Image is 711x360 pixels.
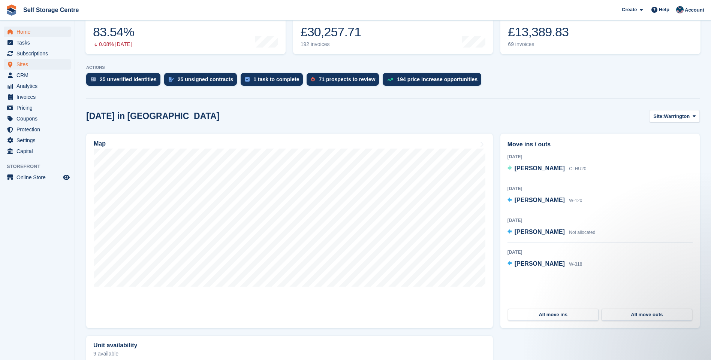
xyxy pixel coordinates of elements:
span: Account [685,6,704,14]
h2: Move ins / outs [507,140,693,149]
a: All move ins [508,309,599,321]
div: 69 invoices [508,41,569,48]
div: 71 prospects to review [319,76,375,82]
div: [DATE] [507,185,693,192]
a: menu [4,37,71,48]
span: W-318 [569,262,582,267]
span: Warrington [664,113,690,120]
span: Site: [653,113,664,120]
a: Self Storage Centre [20,4,82,16]
div: [DATE] [507,217,693,224]
a: menu [4,59,71,70]
a: 194 price increase opportunities [383,73,485,89]
div: 1 task to complete [253,76,299,82]
span: [PERSON_NAME] [515,229,565,235]
img: contract_signature_icon-13c848040528278c33f63329250d36e43548de30e8caae1d1a13099fd9432cc5.svg [169,77,174,82]
a: menu [4,135,71,146]
div: 83.54% [93,24,134,40]
a: menu [4,70,71,80]
a: menu [4,124,71,135]
div: 192 invoices [301,41,361,48]
div: [DATE] [507,249,693,256]
a: Awaiting payment £13,389.83 69 invoices [500,7,701,54]
span: [PERSON_NAME] [515,165,565,171]
span: Tasks [16,37,61,48]
p: ACTIONS [86,65,700,70]
div: 25 unsigned contracts [178,76,234,82]
a: [PERSON_NAME] W-120 [507,196,582,205]
span: Help [659,6,669,13]
h2: [DATE] in [GEOGRAPHIC_DATA] [86,111,219,121]
span: CLHU20 [569,166,586,171]
span: Settings [16,135,61,146]
div: 25 unverified identities [100,76,157,82]
span: Coupons [16,113,61,124]
h2: Map [94,140,106,147]
span: Home [16,27,61,37]
img: task-75834270c22a3079a89374b754ae025e5fb1db73e45f91037f5363f120a921f8.svg [245,77,250,82]
span: Sites [16,59,61,70]
a: [PERSON_NAME] W-318 [507,259,582,269]
span: W-120 [569,198,582,203]
a: 71 prospects to review [307,73,383,89]
div: £13,389.83 [508,24,569,40]
span: [PERSON_NAME] [515,260,565,267]
div: £30,257.71 [301,24,361,40]
img: price_increase_opportunities-93ffe204e8149a01c8c9dc8f82e8f89637d9d84a8eef4429ea346261dce0b2c0.svg [387,78,393,81]
img: Clair Cole [676,6,684,13]
a: menu [4,113,71,124]
a: 25 unverified identities [86,73,164,89]
div: 0.08% [DATE] [93,41,134,48]
a: 1 task to complete [241,73,307,89]
a: Month-to-date sales £30,257.71 192 invoices [293,7,493,54]
img: prospect-51fa495bee0391a8d652442698ab0144808aea92771e9ea1ae160a38d050c398.svg [311,77,315,82]
a: menu [4,172,71,183]
img: stora-icon-8386f47178a22dfd0bd8f6a31ec36ba5ce8667c1dd55bd0f319d3a0aa187defe.svg [6,4,17,16]
a: menu [4,81,71,91]
a: menu [4,92,71,102]
span: Not allocated [569,230,595,235]
a: Preview store [62,173,71,182]
h2: Unit availability [93,342,137,349]
button: Site: Warrington [649,110,700,122]
a: menu [4,146,71,156]
span: Subscriptions [16,48,61,59]
div: [DATE] [507,153,693,160]
span: Pricing [16,103,61,113]
a: 25 unsigned contracts [164,73,241,89]
span: Protection [16,124,61,135]
a: menu [4,48,71,59]
a: Occupancy 83.54% 0.08% [DATE] [85,7,286,54]
span: [PERSON_NAME] [515,197,565,203]
span: Capital [16,146,61,156]
span: Create [622,6,637,13]
a: [PERSON_NAME] CLHU20 [507,164,587,174]
a: menu [4,27,71,37]
a: Map [86,134,493,328]
a: [PERSON_NAME] Not allocated [507,228,596,237]
img: verify_identity-adf6edd0f0f0b5bbfe63781bf79b02c33cf7c696d77639b501bdc392416b5a36.svg [91,77,96,82]
a: All move outs [602,309,692,321]
span: Storefront [7,163,75,170]
div: 194 price increase opportunities [397,76,477,82]
a: menu [4,103,71,113]
span: Analytics [16,81,61,91]
span: CRM [16,70,61,80]
p: 9 available [93,351,486,356]
span: Online Store [16,172,61,183]
span: Invoices [16,92,61,102]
